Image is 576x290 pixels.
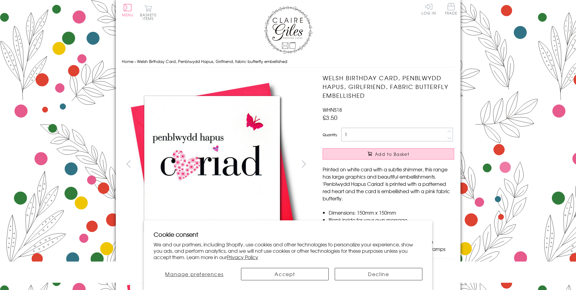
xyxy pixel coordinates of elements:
[122,74,303,255] img: Welsh Birthday Card, Penblwydd Hapus, Girlfriend, fabric butterfly embellished
[329,216,454,223] li: Blank inside for your own message
[140,5,157,20] button: Basket0 items
[227,253,258,261] a: Privacy Policy
[445,3,457,15] span: Trade
[375,151,409,157] span: Add to Basket
[135,58,136,64] span: ›
[323,113,337,122] span: £3.50
[323,74,454,100] h1: Welsh Birthday Card, Penblwydd Hapus, Girlfriend, fabric butterfly embellished
[445,3,457,16] a: Trade
[335,268,422,280] button: Decline
[154,241,422,260] p: We and our partners, including Shopify, use cookies and other technologies to personalize your ex...
[122,58,133,64] a: Home
[329,209,454,216] li: Dimensions: 150mm x 150mm
[421,3,436,15] a: Log In
[137,58,287,64] span: Welsh Birthday Card, Penblwydd Hapus, Girlfriend, fabric butterfly embellished
[122,157,135,171] button: prev
[323,132,337,137] label: Quantity
[154,268,235,280] button: Manage preferences
[122,12,134,18] span: Menu
[323,166,454,202] p: Printed on white card with a subtle shimmer, this range has large graphics and beautiful embellis...
[241,268,329,280] button: Accept
[323,148,454,160] button: Add to Basket
[311,74,492,255] img: Welsh Birthday Card, Penblwydd Hapus, Girlfriend, fabric butterfly embellished
[297,157,311,171] button: next
[122,55,454,68] nav: breadcrumbs
[122,4,134,17] button: Menu
[264,6,312,54] img: Claire Giles Greetings Cards
[143,12,157,21] span: 0 items
[323,106,342,113] span: WHNS18
[154,230,422,239] h2: Cookie consent
[165,270,223,278] span: Manage preferences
